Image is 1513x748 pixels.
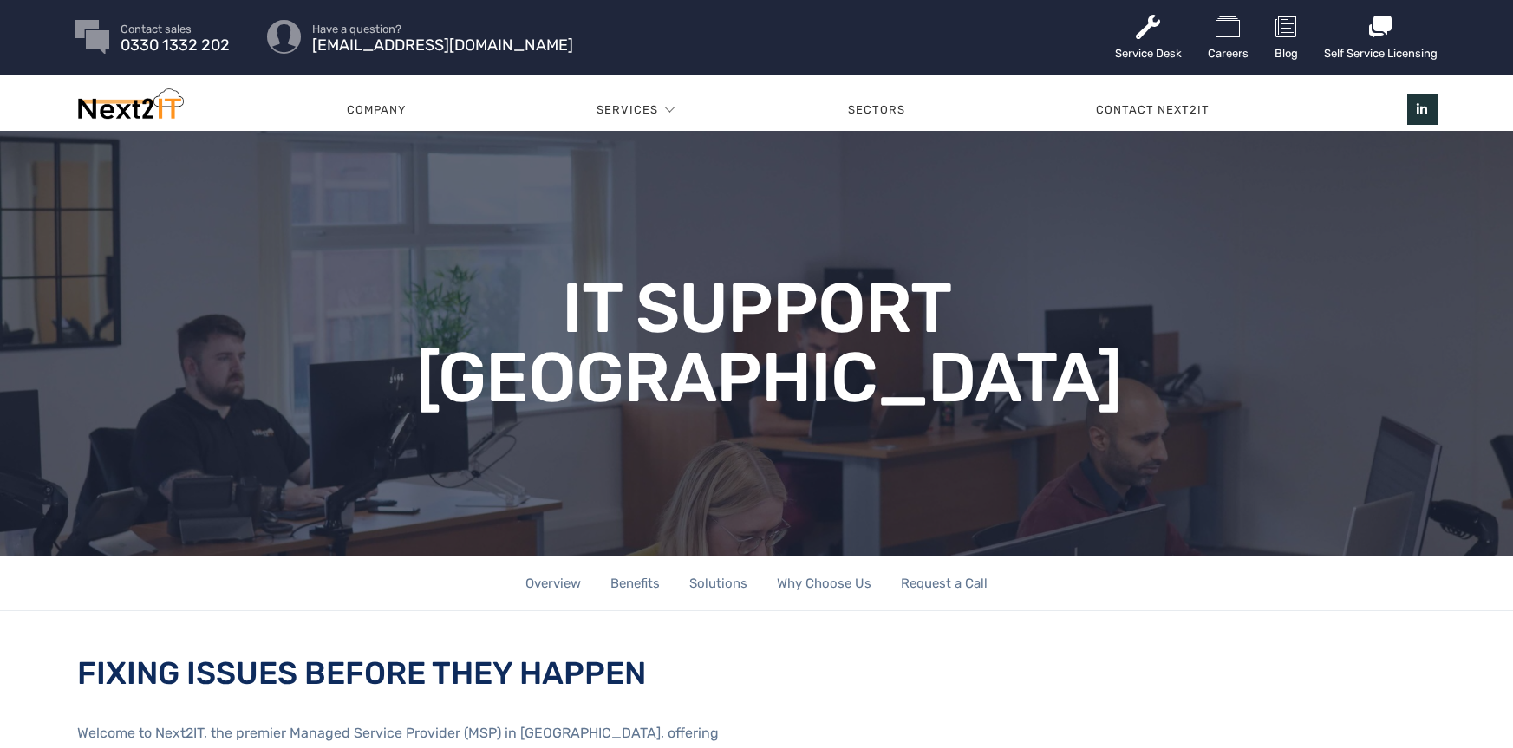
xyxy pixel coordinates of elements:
a: Have a question? [EMAIL_ADDRESS][DOMAIN_NAME] [312,23,573,51]
a: Request a Call [901,556,988,611]
a: Contact sales 0330 1332 202 [121,23,230,51]
h1: IT Support [GEOGRAPHIC_DATA] [416,274,1097,413]
a: Company [252,84,501,136]
a: Benefits [610,556,660,611]
a: Why Choose Us [777,556,871,611]
a: Sectors [753,84,1001,136]
img: Next2IT [75,88,184,127]
span: 0330 1332 202 [121,40,230,51]
a: Contact Next2IT [1001,84,1304,136]
a: Overview [525,556,581,611]
a: Services [597,84,658,136]
span: Contact sales [121,23,230,35]
h2: FIXING ISSUES BEFORE THEY HAPPEN [77,654,731,692]
span: Have a question? [312,23,573,35]
span: [EMAIL_ADDRESS][DOMAIN_NAME] [312,40,573,51]
a: Solutions [689,556,747,611]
